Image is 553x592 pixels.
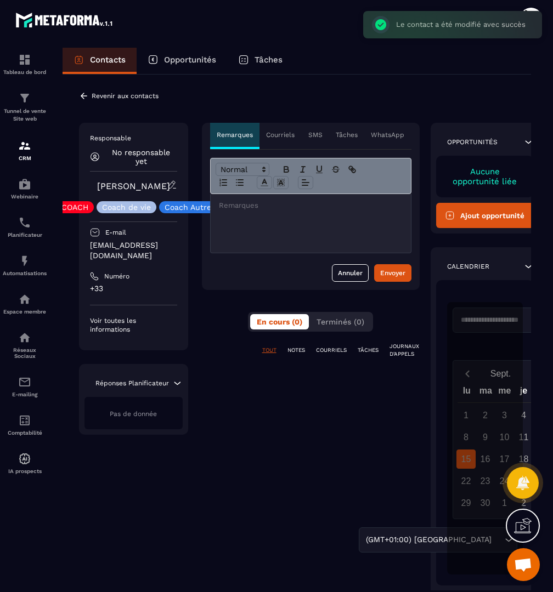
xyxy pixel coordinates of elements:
[266,130,295,139] p: Courriels
[374,264,411,282] button: Envoyer
[287,346,305,354] p: NOTES
[3,270,47,276] p: Automatisations
[63,48,137,74] a: Contacts
[514,406,533,425] div: 4
[3,107,47,123] p: Tunnel de vente Site web
[507,548,540,581] div: Ouvrir le chat
[18,216,31,229] img: scheduler
[18,414,31,427] img: accountant
[164,55,216,65] p: Opportunités
[49,203,88,211] p: BE COACH
[18,331,31,344] img: social-network
[3,391,47,397] p: E-mailing
[15,10,114,30] img: logo
[447,138,498,146] p: Opportunités
[3,232,47,238] p: Planificateur
[165,203,215,211] p: Coach Autres
[3,131,47,169] a: formationformationCRM
[257,317,302,326] span: En cours (0)
[137,48,227,74] a: Opportunités
[90,283,177,294] p: +33
[514,449,533,469] div: 18
[3,69,47,75] p: Tableau de bord
[316,346,347,354] p: COURRIELS
[227,48,294,74] a: Tâches
[514,383,533,402] div: je
[447,167,523,186] p: Aucune opportunité liée
[18,375,31,389] img: email
[3,208,47,246] a: schedulerschedulerPlanificateur
[3,430,47,436] p: Comptabilité
[3,246,47,284] a: automationsautomationsAutomatisations
[250,314,309,329] button: En cours (0)
[105,148,177,166] p: No responsable yet
[514,428,533,447] div: 11
[102,203,151,211] p: Coach de vie
[380,267,405,278] div: Envoyer
[3,169,47,208] a: automationsautomationsWebinaire
[371,130,404,139] p: WhatsApp
[18,254,31,267] img: automations
[3,323,47,367] a: social-networksocial-networkRéseaux Sociaux
[92,92,159,100] p: Revenir aux contacts
[436,203,534,228] button: Ajout opportunité
[3,468,47,474] p: IA prospects
[358,346,379,354] p: TÂCHES
[18,452,31,465] img: automations
[90,316,177,334] p: Voir toutes les informations
[3,367,47,406] a: emailemailE-mailing
[105,228,126,237] p: E-mail
[3,45,47,83] a: formationformationTableau de bord
[3,347,47,359] p: Réseaux Sociaux
[217,130,253,139] p: Remarques
[104,272,129,281] p: Numéro
[3,193,47,200] p: Webinaire
[90,134,177,143] p: Responsable
[447,262,489,271] p: Calendrier
[262,346,276,354] p: TOUT
[363,534,494,546] span: (GMT+01:00) [GEOGRAPHIC_DATA]
[90,55,126,65] p: Contacts
[18,178,31,191] img: automations
[3,406,47,444] a: accountantaccountantComptabilité
[310,314,371,329] button: Terminés (0)
[3,155,47,161] p: CRM
[18,293,31,306] img: automations
[336,130,358,139] p: Tâches
[317,317,364,326] span: Terminés (0)
[90,240,177,261] p: [EMAIL_ADDRESS][DOMAIN_NAME]
[18,92,31,105] img: formation
[308,130,323,139] p: SMS
[390,343,419,358] p: JOURNAUX D'APPELS
[359,527,517,553] div: Search for option
[95,379,169,388] p: Réponses Planificateur
[332,264,369,282] button: Annuler
[97,181,170,191] a: [PERSON_NAME]
[18,139,31,152] img: formation
[18,53,31,66] img: formation
[3,284,47,323] a: automationsautomationsEspace membre
[255,55,283,65] p: Tâches
[3,309,47,315] p: Espace membre
[3,83,47,131] a: formationformationTunnel de vente Site web
[110,410,157,418] span: Pas de donnée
